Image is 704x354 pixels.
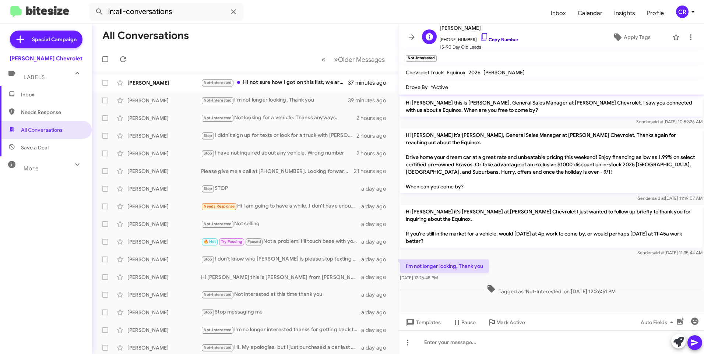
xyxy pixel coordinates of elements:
[406,55,437,62] small: Not-Interested
[400,96,703,117] p: Hi [PERSON_NAME] this is [PERSON_NAME], General Sales Manager at [PERSON_NAME] Chevrolet. I saw y...
[608,3,641,24] a: Insights
[361,185,392,192] div: a day ago
[398,316,447,329] button: Templates
[440,32,518,43] span: [PHONE_NUMBER]
[201,273,361,281] div: Hi [PERSON_NAME] this is [PERSON_NAME] from [PERSON_NAME] in [GEOGRAPHIC_DATA], This is my cell n...
[102,30,189,42] h1: All Conversations
[204,257,212,262] span: Stop
[201,96,348,105] div: I'm not longer looking. Thank you
[127,309,201,316] div: [PERSON_NAME]
[204,151,212,156] span: Stop
[127,203,201,210] div: [PERSON_NAME]
[361,256,392,263] div: a day ago
[204,222,232,226] span: Not-Interested
[545,3,572,24] a: Inbox
[356,150,392,157] div: 2 hours ago
[10,55,82,62] div: [PERSON_NAME] Chevrolet
[32,36,77,43] span: Special Campaign
[201,326,361,334] div: I'm no longer interested thanks for getting back though
[361,326,392,334] div: a day ago
[201,343,361,352] div: Hi. My apologies, but I just purchased a car last year from your dealership and I'm not looking f...
[204,328,232,332] span: Not-Interested
[637,250,703,255] span: Sender [DATE] 11:35:44 AM
[496,316,525,329] span: Mark Active
[652,195,665,201] span: said at
[636,119,703,124] span: Sender [DATE] 10:59:26 AM
[204,204,235,209] span: Needs Response
[572,3,608,24] a: Calendar
[201,131,356,140] div: I didn't sign up for texts or look for a truck with [PERSON_NAME] since [DATE] stop texting me th...
[431,84,448,91] span: *Active
[127,185,201,192] div: [PERSON_NAME]
[317,52,389,67] nav: Page navigation example
[127,79,201,86] div: [PERSON_NAME]
[361,203,392,210] div: a day ago
[127,273,201,281] div: [PERSON_NAME]
[348,97,392,104] div: 39 minutes ago
[641,3,670,24] a: Profile
[24,165,39,172] span: More
[461,316,476,329] span: Pause
[641,316,676,329] span: Auto Fields
[361,309,392,316] div: a day ago
[127,132,201,139] div: [PERSON_NAME]
[483,69,525,76] span: [PERSON_NAME]
[317,52,330,67] button: Previous
[348,79,392,86] div: 37 minutes ago
[676,6,689,18] div: CR
[201,167,354,175] div: Please give me a call at [PHONE_NUMBER]. Looking forward in hearing from you.
[204,345,232,350] span: Not-Interested
[440,24,518,32] span: [PERSON_NAME]
[127,291,201,298] div: [PERSON_NAME]
[447,316,482,329] button: Pause
[89,3,244,21] input: Search
[651,119,663,124] span: said at
[21,109,84,116] span: Needs Response
[127,97,201,104] div: [PERSON_NAME]
[201,184,361,193] div: STOP
[204,239,216,244] span: 🔥 Hot
[356,114,392,122] div: 2 hours ago
[400,128,703,193] p: Hi [PERSON_NAME] it's [PERSON_NAME], General Sales Manager at [PERSON_NAME] Chevrolet. Thanks aga...
[361,220,392,228] div: a day ago
[127,114,201,122] div: [PERSON_NAME]
[204,116,232,120] span: Not-Interested
[330,52,389,67] button: Next
[406,84,428,91] span: Drove By
[356,132,392,139] div: 2 hours ago
[21,91,84,98] span: Inbox
[127,256,201,263] div: [PERSON_NAME]
[127,167,201,175] div: [PERSON_NAME]
[638,195,703,201] span: Sender [DATE] 11:19:07 AM
[447,69,465,76] span: Equinox
[482,316,531,329] button: Mark Active
[652,250,665,255] span: said at
[201,202,361,210] div: Hi I am going to have a while..I don't have enough equity in my Nissan Rogue..I have only had it ...
[127,326,201,334] div: [PERSON_NAME]
[204,80,232,85] span: Not-Interested
[400,275,438,280] span: [DATE] 12:26:48 PM
[338,56,385,64] span: Older Messages
[127,344,201,351] div: [PERSON_NAME]
[201,114,356,122] div: Not looking for a vehicle. Thanks anyways.
[635,316,682,329] button: Auto Fields
[361,238,392,245] div: a day ago
[361,273,392,281] div: a day ago
[221,239,242,244] span: Try Pausing
[670,6,696,18] button: CR
[201,255,361,263] div: I don't know who [PERSON_NAME] is please stop texting me !!!!
[354,167,392,175] div: 21 hours ago
[361,344,392,351] div: a day ago
[400,259,489,273] p: I'm not longer looking. Thank you
[594,31,669,44] button: Apply Tags
[468,69,481,76] span: 2026
[204,186,212,191] span: Stop
[127,238,201,245] div: [PERSON_NAME]
[484,284,619,295] span: Tagged as 'Not-Interested' on [DATE] 12:26:51 PM
[204,310,212,315] span: Stop
[404,316,441,329] span: Templates
[334,55,338,64] span: »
